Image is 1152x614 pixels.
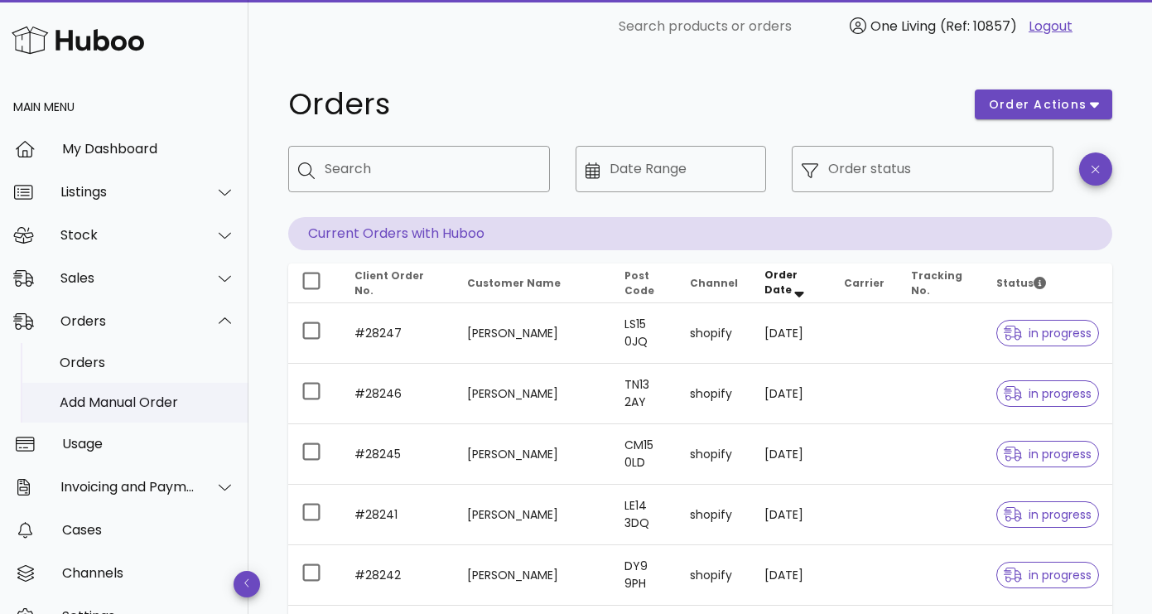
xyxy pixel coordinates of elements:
span: in progress [1004,388,1092,399]
td: shopify [677,545,751,606]
div: Orders [60,355,235,370]
th: Tracking No. [898,263,983,303]
td: [PERSON_NAME] [454,364,611,424]
td: #28245 [341,424,454,485]
td: shopify [677,364,751,424]
td: DY9 9PH [611,545,677,606]
th: Channel [677,263,751,303]
span: Carrier [844,276,884,290]
td: [PERSON_NAME] [454,545,611,606]
td: [PERSON_NAME] [454,303,611,364]
td: [PERSON_NAME] [454,424,611,485]
td: #28241 [341,485,454,545]
th: Carrier [831,263,898,303]
div: Stock [60,227,195,243]
span: One Living [870,17,936,36]
span: Order Date [764,268,798,297]
td: #28247 [341,303,454,364]
p: Current Orders with Huboo [288,217,1112,250]
div: Sales [60,270,195,286]
td: shopify [677,303,751,364]
td: [PERSON_NAME] [454,485,611,545]
span: in progress [1004,569,1092,581]
div: My Dashboard [62,141,235,157]
th: Order Date: Sorted descending. Activate to remove sorting. [751,263,831,303]
span: Channel [690,276,738,290]
span: order actions [988,96,1087,114]
span: Post Code [624,268,654,297]
td: CM15 0LD [611,424,677,485]
div: Invoicing and Payments [60,479,195,495]
td: [DATE] [751,545,831,606]
div: Cases [62,522,235,538]
td: [DATE] [751,424,831,485]
td: #28246 [341,364,454,424]
div: Add Manual Order [60,394,235,410]
span: Customer Name [467,276,561,290]
div: Orders [60,313,195,329]
button: order actions [975,89,1112,119]
td: [DATE] [751,485,831,545]
span: Tracking No. [911,268,962,297]
span: in progress [1004,509,1092,520]
th: Post Code [611,263,677,303]
span: Status [996,276,1046,290]
td: [DATE] [751,364,831,424]
span: in progress [1004,327,1092,339]
td: TN13 2AY [611,364,677,424]
div: Channels [62,565,235,581]
div: Usage [62,436,235,452]
td: [DATE] [751,303,831,364]
td: LS15 0JQ [611,303,677,364]
th: Status [983,263,1112,303]
span: Client Order No. [354,268,424,297]
th: Client Order No. [341,263,454,303]
td: LE14 3DQ [611,485,677,545]
th: Customer Name [454,263,611,303]
div: Listings [60,184,195,200]
img: Huboo Logo [12,22,144,58]
span: in progress [1004,448,1092,460]
h1: Orders [288,89,955,119]
td: #28242 [341,545,454,606]
td: shopify [677,424,751,485]
span: (Ref: 10857) [940,17,1017,36]
a: Logout [1029,17,1072,36]
td: shopify [677,485,751,545]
